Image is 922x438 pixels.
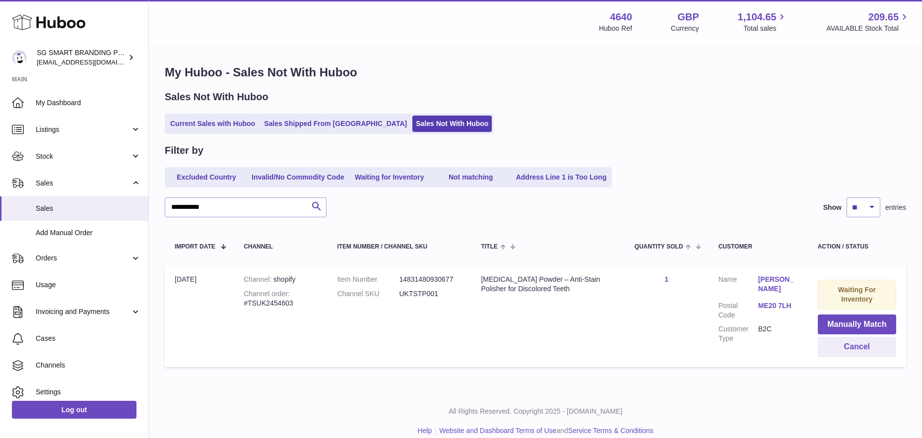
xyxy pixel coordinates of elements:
span: Quantity Sold [635,244,683,250]
strong: 4640 [610,10,632,24]
span: Usage [36,280,141,290]
a: Waiting for Inventory [350,169,429,186]
a: Service Terms & Conditions [568,427,654,435]
div: Huboo Ref [599,24,632,33]
a: ME20 7LH [758,301,798,311]
span: entries [885,203,906,212]
h2: Filter by [165,144,203,157]
span: Title [481,244,497,250]
strong: Waiting For Inventory [838,286,876,303]
div: [MEDICAL_DATA] Powder – Anti-Stain Polisher for Discolored Teeth [481,275,614,294]
span: [EMAIL_ADDRESS][DOMAIN_NAME] [37,58,146,66]
dt: Postal Code [719,301,758,320]
a: Address Line 1 is Too Long [513,169,610,186]
span: Orders [36,253,131,263]
dd: 14831480930677 [399,275,461,284]
div: #TSUK2454603 [244,289,317,308]
strong: Channel [244,275,273,283]
span: 1,104.65 [738,10,777,24]
td: [DATE] [165,265,234,367]
button: Cancel [818,337,896,357]
span: Import date [175,244,215,250]
span: AVAILABLE Stock Total [826,24,910,33]
a: 1,104.65 Total sales [738,10,788,33]
div: shopify [244,275,317,284]
div: SG SMART BRANDING PTE. LTD. [37,48,126,67]
span: Stock [36,152,131,161]
span: Sales [36,179,131,188]
img: uktopsmileshipping@gmail.com [12,50,27,65]
div: Currency [671,24,699,33]
label: Show [823,203,842,212]
span: 209.65 [868,10,899,24]
a: Not matching [431,169,511,186]
strong: Channel order [244,290,290,298]
dt: Customer Type [719,324,758,343]
span: Listings [36,125,131,134]
a: Current Sales with Huboo [167,116,259,132]
h2: Sales Not With Huboo [165,90,268,104]
a: Sales Shipped From [GEOGRAPHIC_DATA] [261,116,410,132]
div: Action / Status [818,244,896,250]
dt: Item Number [337,275,399,284]
h1: My Huboo - Sales Not With Huboo [165,64,906,80]
dt: Name [719,275,758,296]
dd: B2C [758,324,798,343]
dd: UKTSTP001 [399,289,461,299]
span: Cases [36,334,141,343]
a: Log out [12,401,136,419]
span: Sales [36,204,141,213]
p: All Rights Reserved. Copyright 2025 - [DOMAIN_NAME] [157,407,914,416]
a: Excluded Country [167,169,246,186]
button: Manually Match [818,314,896,335]
a: Website and Dashboard Terms of Use [439,427,556,435]
div: Item Number / Channel SKU [337,244,461,250]
span: Add Manual Order [36,228,141,238]
dt: Channel SKU [337,289,399,299]
li: and [436,426,653,436]
span: Invoicing and Payments [36,307,131,316]
a: Invalid/No Commodity Code [248,169,348,186]
strong: GBP [677,10,699,24]
a: [PERSON_NAME] [758,275,798,294]
a: Sales Not With Huboo [412,116,492,132]
span: My Dashboard [36,98,141,108]
span: Channels [36,361,141,370]
div: Channel [244,244,317,250]
a: 1 [664,275,668,283]
a: Help [418,427,432,435]
a: 209.65 AVAILABLE Stock Total [826,10,910,33]
div: Customer [719,244,798,250]
span: Settings [36,387,141,397]
span: Total sales [743,24,788,33]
